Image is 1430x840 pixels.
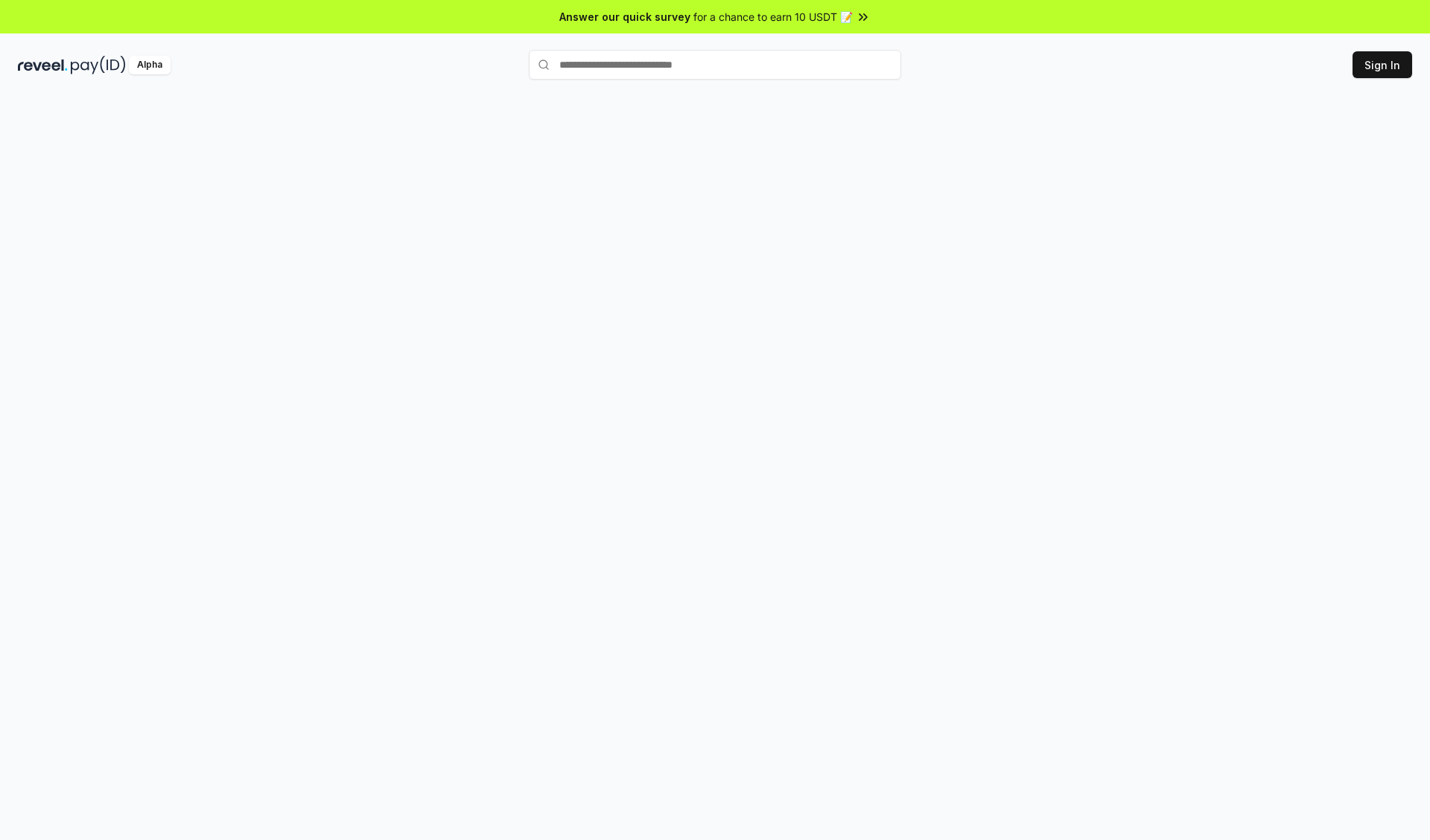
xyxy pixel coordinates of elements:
img: pay_id [71,56,126,74]
span: for a chance to earn 10 USDT 📝 [693,9,853,25]
button: Sign In [1353,51,1412,78]
div: Alpha [129,56,171,74]
img: reveel_dark [18,56,68,74]
span: Answer our quick survey [559,9,690,25]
